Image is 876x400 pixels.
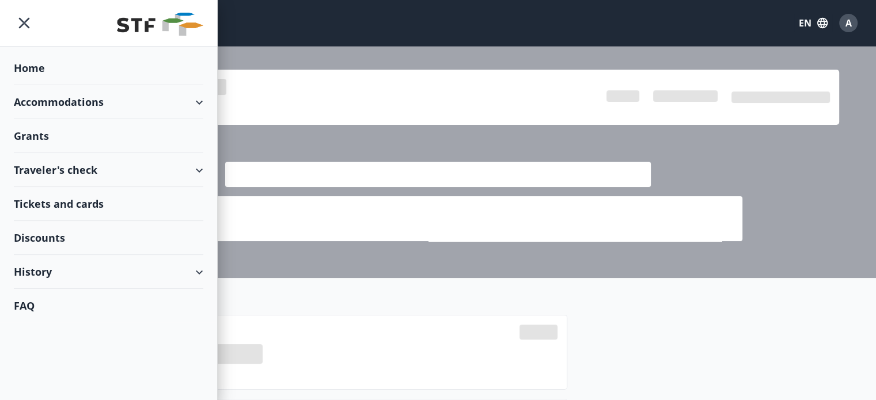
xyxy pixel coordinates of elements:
[14,13,35,33] button: menu
[14,85,203,119] div: Accommodations
[14,119,203,153] div: Grants
[835,9,862,37] button: A
[14,187,203,221] div: Tickets and cards
[14,153,203,187] div: Traveler's check
[14,289,203,322] div: FAQ
[845,17,852,29] span: A
[794,13,832,33] button: EN
[117,13,203,36] img: union_logo
[14,221,203,255] div: Discounts
[14,51,203,85] div: Home
[14,255,203,289] div: History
